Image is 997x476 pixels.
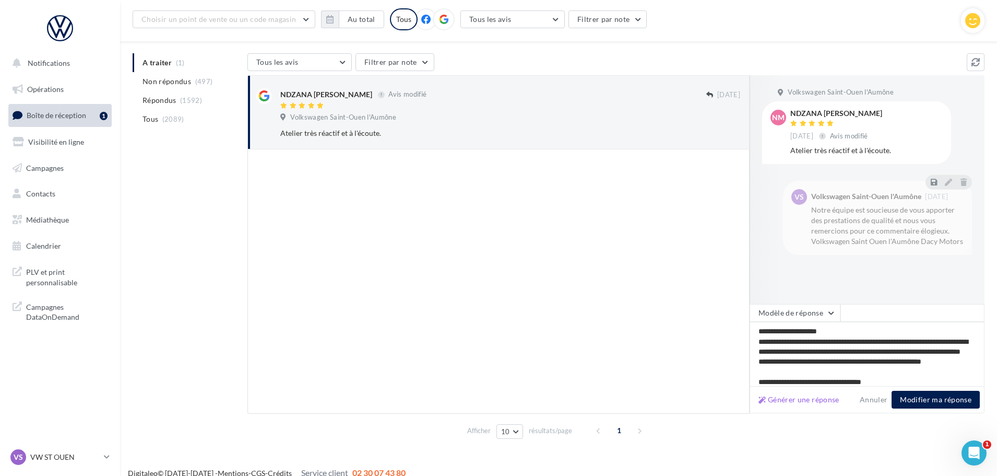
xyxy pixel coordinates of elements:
[611,422,627,439] span: 1
[27,111,86,120] span: Boîte de réception
[6,78,114,100] a: Opérations
[355,53,434,71] button: Filtrer par note
[794,192,804,202] span: VS
[790,110,882,117] div: NDZANA [PERSON_NAME]
[26,265,108,287] span: PLV et print personnalisable
[529,426,572,436] span: résultats/page
[925,193,948,200] span: [DATE]
[6,52,110,74] button: Notifications
[143,95,176,106] span: Répondus
[143,76,191,87] span: Non répondus
[6,131,114,153] a: Visibilité en ligne
[790,132,813,141] span: [DATE]
[983,440,991,449] span: 1
[14,452,23,462] span: VS
[30,452,100,462] p: VW ST OUEN
[6,104,114,126] a: Boîte de réception1
[772,112,785,123] span: NM
[6,261,114,292] a: PLV et print personnalisable
[467,426,491,436] span: Afficher
[6,157,114,179] a: Campagnes
[6,235,114,257] a: Calendrier
[321,10,384,28] button: Au total
[469,15,512,24] span: Tous les avis
[100,112,108,120] div: 1
[750,304,840,322] button: Modèle de réponse
[141,15,296,24] span: Choisir un point de vente ou un code magasin
[26,241,61,250] span: Calendrier
[28,137,84,146] span: Visibilité en ligne
[195,77,213,86] span: (497)
[6,183,114,205] a: Contacts
[962,440,987,466] iframe: Intercom live chat
[830,132,868,140] span: Avis modifié
[856,393,892,406] button: Annuler
[790,145,943,156] div: Atelier très réactif et à l'écoute.
[247,53,352,71] button: Tous les avis
[290,113,396,122] span: Volkswagen Saint-Ouen l'Aumône
[501,427,510,436] span: 10
[162,115,184,123] span: (2089)
[143,114,158,124] span: Tous
[26,189,55,198] span: Contacts
[339,10,384,28] button: Au total
[811,205,964,247] div: Notre équipe est soucieuse de vous apporter des prestations de qualité et nous vous remercions po...
[180,96,202,105] span: (1592)
[26,163,64,172] span: Campagnes
[280,89,372,100] div: NDZANA [PERSON_NAME]
[27,85,64,94] span: Opérations
[496,424,523,439] button: 10
[6,296,114,327] a: Campagnes DataOnDemand
[256,57,299,66] span: Tous les avis
[280,128,672,138] div: Atelier très réactif et à l'écoute.
[754,393,844,406] button: Générer une réponse
[811,193,921,200] div: Volkswagen Saint-Ouen l'Aumône
[568,10,647,28] button: Filtrer par note
[28,59,70,67] span: Notifications
[6,209,114,231] a: Médiathèque
[388,90,426,99] span: Avis modifié
[133,10,315,28] button: Choisir un point de vente ou un code magasin
[892,391,980,409] button: Modifier ma réponse
[788,88,894,97] span: Volkswagen Saint-Ouen l'Aumône
[717,90,740,100] span: [DATE]
[8,447,112,467] a: VS VW ST OUEN
[460,10,565,28] button: Tous les avis
[26,300,108,322] span: Campagnes DataOnDemand
[26,215,69,224] span: Médiathèque
[390,8,418,30] div: Tous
